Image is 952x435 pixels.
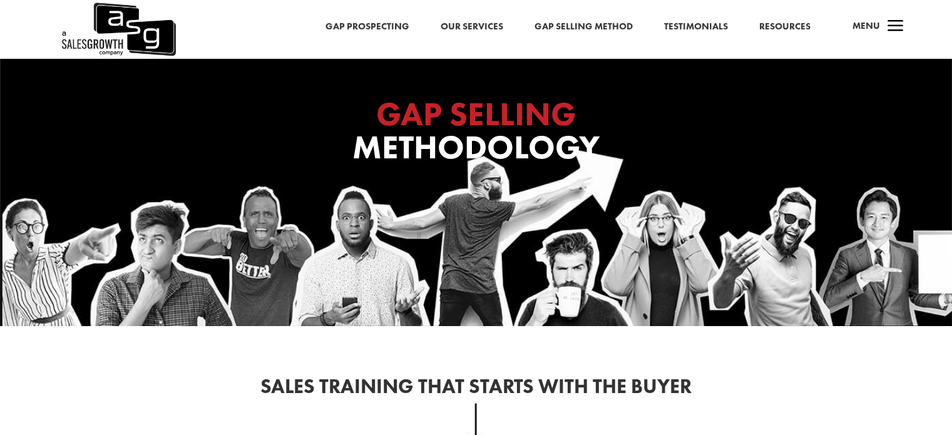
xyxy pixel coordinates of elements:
[138,377,814,403] h2: Sales Training That Starts With the Buyer
[759,19,811,35] a: Resources
[883,14,908,39] span: a
[226,98,727,170] h1: Methodology
[535,19,633,35] a: Gap Selling Method
[376,93,576,135] span: GAP SELLING
[852,19,880,32] span: Menu
[325,19,409,35] a: Gap Prospecting
[441,19,503,35] a: Our Services
[664,19,728,35] a: Testimonials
